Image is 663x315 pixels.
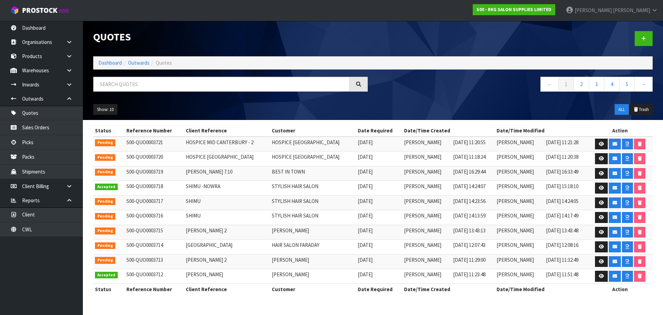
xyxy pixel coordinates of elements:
span: ProStock [22,6,57,15]
td: [DATE] 13:43:13 [451,225,495,240]
td: S00-QUO0003719 [125,166,184,181]
th: Status [93,284,125,295]
small: WMS [59,8,69,14]
a: Outwards [128,59,150,66]
span: Accepted [95,184,118,191]
span: Pending [95,198,115,205]
th: Reference Number [125,125,184,136]
td: HAIR SALON FARADAY [270,240,356,254]
img: cube-alt.png [10,6,19,15]
td: [PERSON_NAME] [402,269,452,284]
span: [DATE] [358,257,373,263]
td: [PERSON_NAME] [495,151,544,166]
td: [DATE] 14:24:05 [544,195,588,210]
td: [DATE] 13:43:48 [544,225,588,240]
button: ALL [615,104,629,115]
td: [DATE] 11:32:49 [544,254,588,269]
td: [PERSON_NAME] [495,181,544,196]
td: [GEOGRAPHIC_DATA] [184,240,270,254]
strong: S00 - RKG SALON SUPPLIES LIMITED [477,7,551,12]
th: Action [587,125,653,136]
td: [DATE] 11:29:00 [451,254,495,269]
span: [DATE] [358,227,373,234]
td: BEST IN TOWN [270,166,356,181]
span: [DATE] [358,183,373,189]
th: Date/Time Created [402,284,495,295]
td: [DATE] 11:21:28 [544,137,588,151]
td: [PERSON_NAME] [402,195,452,210]
td: [DATE] 14:24:07 [451,181,495,196]
th: Reference Number [125,284,184,295]
td: [PERSON_NAME] [495,210,544,225]
span: Pending [95,154,115,161]
td: STYLISH HAIR SALON [270,195,356,210]
td: [DATE] 11:51:48 [544,269,588,284]
td: [PERSON_NAME] [495,195,544,210]
td: [PERSON_NAME] [495,254,544,269]
button: Trash [630,104,653,115]
th: Status [93,125,125,136]
span: [DATE] [358,271,373,278]
a: 5 [619,77,635,92]
th: Customer [270,284,356,295]
span: [DATE] [358,212,373,219]
td: HOSPICE [GEOGRAPHIC_DATA] [184,151,270,166]
th: Date/Time Modified [495,125,587,136]
span: Pending [95,169,115,176]
a: → [634,77,653,92]
span: [PERSON_NAME] [575,7,612,13]
span: [DATE] [358,154,373,160]
td: [PERSON_NAME] 2 [184,254,270,269]
input: Search quotes [93,77,350,92]
td: [PERSON_NAME] [184,269,270,284]
a: S00 - RKG SALON SUPPLIES LIMITED [473,4,555,15]
td: [PERSON_NAME] [495,137,544,151]
th: Action [587,284,653,295]
td: [PERSON_NAME] [402,181,452,196]
td: [DATE] 11:18:24 [451,151,495,166]
a: ← [540,77,559,92]
td: S00-QUO0003714 [125,240,184,254]
td: S00-QUO0003712 [125,269,184,284]
td: [DATE] 11:20:55 [451,137,495,151]
span: [PERSON_NAME] [613,7,650,13]
span: [DATE] [358,198,373,204]
td: [PERSON_NAME] [402,240,452,254]
td: [DATE] 14:17:49 [544,210,588,225]
td: [PERSON_NAME] [270,225,356,240]
span: Accepted [95,272,118,279]
td: [PERSON_NAME] 2 [184,225,270,240]
a: 2 [574,77,589,92]
td: [DATE] 11:23:48 [451,269,495,284]
td: [PERSON_NAME] [495,225,544,240]
td: [PERSON_NAME] 7.10 [184,166,270,181]
th: Date/Time Created [402,125,495,136]
td: SHIMU [184,195,270,210]
td: [DATE] 11:20:38 [544,151,588,166]
span: Pending [95,228,115,234]
nav: Page navigation [378,77,653,94]
td: [PERSON_NAME] [270,254,356,269]
td: S00-QUO0003718 [125,181,184,196]
td: STYLISH HAIR SALON [270,210,356,225]
td: [DATE] 14:13:59 [451,210,495,225]
span: Pending [95,242,115,249]
th: Client Reference [184,125,270,136]
td: [PERSON_NAME] [402,210,452,225]
a: 1 [558,77,574,92]
th: Date/Time Modified [495,284,587,295]
a: 3 [589,77,604,92]
td: S00-QUO0003713 [125,254,184,269]
a: Dashboard [98,59,122,66]
td: [DATE] 12:08:16 [544,240,588,254]
td: S00-QUO0003720 [125,151,184,166]
td: [PERSON_NAME] [270,269,356,284]
span: Pending [95,257,115,264]
td: S00-QUO0003717 [125,195,184,210]
td: SHIMU -NOWRA [184,181,270,196]
td: SHIMU [184,210,270,225]
span: Quotes [156,59,172,66]
td: [PERSON_NAME] [495,269,544,284]
h1: Quotes [93,31,368,43]
td: S00-QUO0003715 [125,225,184,240]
